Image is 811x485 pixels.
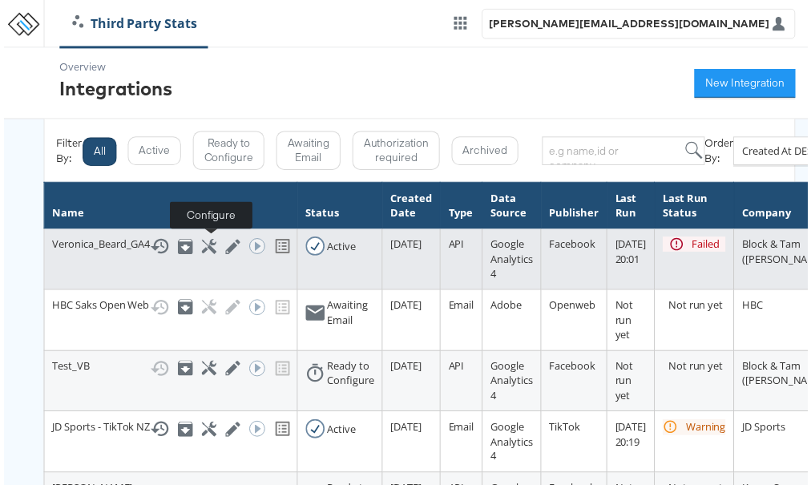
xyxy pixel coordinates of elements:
[49,423,288,443] div: JD Sports - TikTok NZ
[745,301,766,315] span: HBC
[57,14,207,33] a: Third Party Stats
[688,423,728,439] div: Warning
[543,138,708,167] input: e.g name,id or company
[297,184,382,231] th: Status
[125,138,179,167] button: Active
[617,239,648,269] span: [DATE] 20:01
[609,184,657,231] th: Last Run
[452,138,519,167] button: Archived
[352,132,440,172] button: Authorization required
[695,239,723,254] div: Failed
[617,423,648,453] span: [DATE] 20:19
[200,241,212,257] button: Configure
[41,184,297,231] th: Name
[617,301,635,345] span: Not run yet
[79,139,114,168] button: All
[551,239,597,253] span: Facebook
[671,362,728,378] div: Not run yet
[449,301,474,315] span: Email
[53,137,79,167] div: Filter By:
[491,423,534,467] span: Google Analytics 4
[326,301,373,330] div: Awaiting Email
[49,239,288,258] div: Veronica_Beard_GA4
[326,426,355,441] div: Active
[272,239,291,258] svg: View missing tracking codes
[275,132,340,172] button: Awaiting Email
[551,423,582,438] span: TikTok
[326,362,373,392] div: Ready to Configure
[272,423,291,443] svg: View missing tracking codes
[390,362,422,377] span: [DATE]
[449,239,465,253] span: API
[491,301,523,315] span: Adobe
[390,301,422,315] span: [DATE]
[483,184,543,231] th: Data Source
[491,239,534,283] span: Google Analytics 4
[326,241,355,257] div: Active
[382,184,441,231] th: Created Date
[697,70,799,99] button: New Integration
[708,137,736,167] div: Order By:
[56,75,170,103] div: Integrations
[657,184,737,231] th: Last Run Status
[191,132,263,172] button: Ready to Configure
[490,16,773,31] div: [PERSON_NAME][EMAIL_ADDRESS][DOMAIN_NAME]
[543,184,609,231] th: Publisher
[745,423,789,438] span: JD Sports
[49,301,288,320] div: HBC Saks Open Web
[449,362,465,377] span: API
[441,184,483,231] th: Type
[491,362,534,406] span: Google Analytics 4
[390,423,422,438] span: [DATE]
[49,362,288,382] div: Test_VB
[551,301,597,315] span: Openweb
[671,301,728,316] div: Not run yet
[390,239,422,253] span: [DATE]
[56,60,170,75] div: Overview
[449,423,474,438] span: Email
[551,362,597,377] span: Facebook
[617,362,635,406] span: Not run yet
